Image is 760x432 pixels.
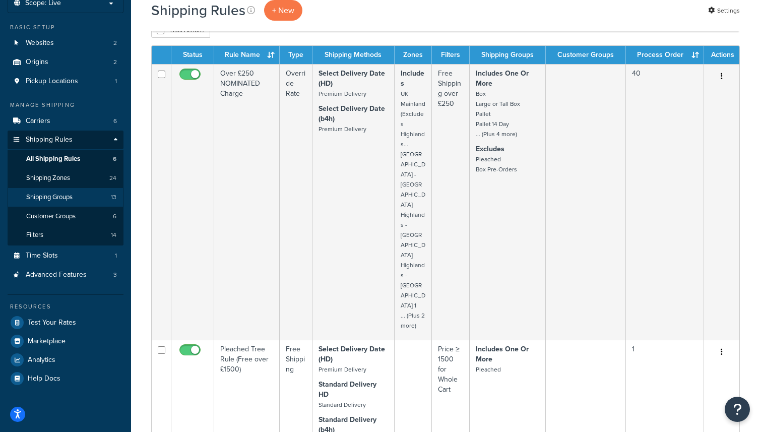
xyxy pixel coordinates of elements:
[319,68,385,89] strong: Select Delivery Date (HD)
[704,46,739,64] th: Actions
[725,397,750,422] button: Open Resource Center
[8,112,123,131] li: Carriers
[26,39,54,47] span: Websites
[214,46,280,64] th: Rule Name : activate to sort column ascending
[8,226,123,244] a: Filters 14
[28,319,76,327] span: Test Your Rates
[113,117,117,126] span: 6
[8,150,123,168] li: All Shipping Rules
[8,266,123,284] li: Advanced Features
[8,207,123,226] a: Customer Groups 6
[280,46,312,64] th: Type
[8,188,123,207] a: Shipping Groups 13
[26,193,73,202] span: Shipping Groups
[8,266,123,284] a: Advanced Features 3
[8,34,123,52] li: Websites
[26,231,43,239] span: Filters
[432,64,470,340] td: Free Shipping over £250
[8,169,123,188] li: Shipping Zones
[395,46,432,64] th: Zones
[476,68,529,89] strong: Includes One Or More
[8,150,123,168] a: All Shipping Rules 6
[113,58,117,67] span: 2
[8,332,123,350] a: Marketplace
[8,131,123,245] li: Shipping Rules
[26,136,73,144] span: Shipping Rules
[312,46,394,64] th: Shipping Methods
[470,46,546,64] th: Shipping Groups
[111,193,116,202] span: 13
[280,64,312,340] td: Override Rate
[113,39,117,47] span: 2
[8,207,123,226] li: Customer Groups
[26,174,70,182] span: Shipping Zones
[28,337,66,346] span: Marketplace
[26,271,87,279] span: Advanced Features
[319,89,366,98] small: Premium Delivery
[319,125,366,134] small: Premium Delivery
[8,53,123,72] li: Origins
[319,103,385,124] strong: Select Delivery Date (b4h)
[626,64,704,340] td: 40
[8,72,123,91] a: Pickup Locations 1
[28,356,55,364] span: Analytics
[476,144,504,154] strong: Excludes
[115,252,117,260] span: 1
[26,117,50,126] span: Carriers
[109,174,116,182] span: 24
[26,77,78,86] span: Pickup Locations
[113,155,116,163] span: 6
[476,344,529,364] strong: Includes One Or More
[626,46,704,64] th: Process Order : activate to sort column ascending
[476,89,520,139] small: Box Large or Tall Box Pallet Pallet 14 Day ... (Plus 4 more)
[8,23,123,32] div: Basic Setup
[8,246,123,265] li: Time Slots
[8,72,123,91] li: Pickup Locations
[8,302,123,311] div: Resources
[113,271,117,279] span: 3
[401,68,424,89] strong: Includes
[8,112,123,131] a: Carriers 6
[8,169,123,188] a: Shipping Zones 24
[151,1,245,20] h1: Shipping Rules
[319,379,376,400] strong: Standard Delivery HD
[171,46,214,64] th: Status
[8,101,123,109] div: Manage Shipping
[111,231,116,239] span: 14
[319,400,366,409] small: Standard Delivery
[8,53,123,72] a: Origins 2
[26,212,76,221] span: Customer Groups
[8,131,123,149] a: Shipping Rules
[8,351,123,369] a: Analytics
[8,246,123,265] a: Time Slots 1
[432,46,470,64] th: Filters
[26,58,48,67] span: Origins
[26,252,58,260] span: Time Slots
[8,226,123,244] li: Filters
[476,365,501,374] small: Pleached
[401,89,425,330] small: UK Mainland (Excludes Highlands... [GEOGRAPHIC_DATA] - [GEOGRAPHIC_DATA] Highlands - [GEOGRAPHIC_...
[708,4,740,18] a: Settings
[8,34,123,52] a: Websites 2
[476,155,517,174] small: Pleached Box Pre-Orders
[319,365,366,374] small: Premium Delivery
[546,46,626,64] th: Customer Groups
[28,375,60,383] span: Help Docs
[113,212,116,221] span: 6
[8,188,123,207] li: Shipping Groups
[8,369,123,388] a: Help Docs
[214,64,280,340] td: Over £250 NOMINATED Charge
[26,155,80,163] span: All Shipping Rules
[319,344,385,364] strong: Select Delivery Date (HD)
[115,77,117,86] span: 1
[8,314,123,332] a: Test Your Rates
